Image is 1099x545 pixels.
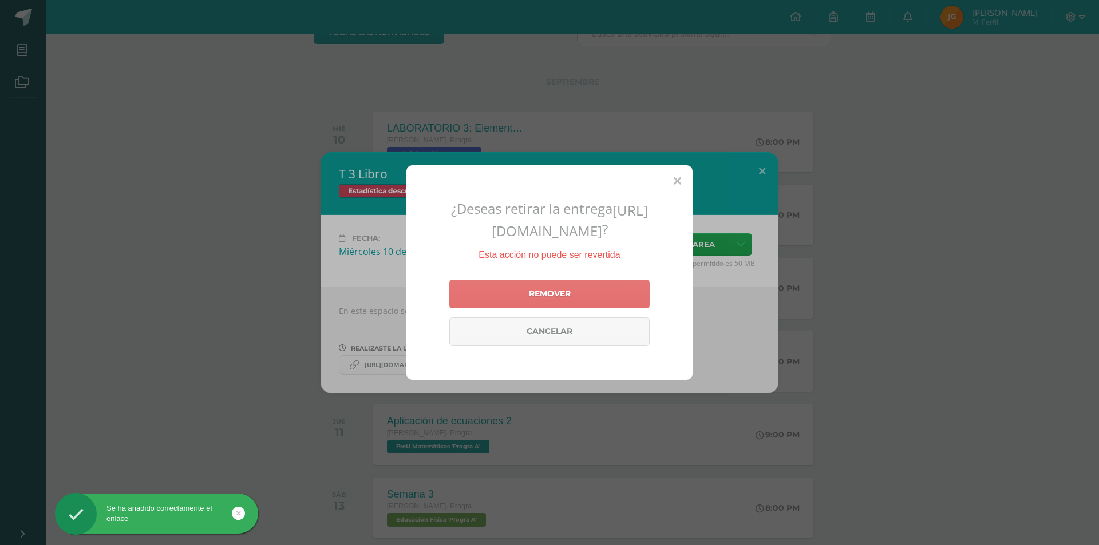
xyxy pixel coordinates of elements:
[674,174,681,188] span: Close (Esc)
[55,503,258,524] div: Se ha añadido correctamente el enlace
[449,280,650,308] a: Remover
[449,317,650,346] a: Cancelar
[479,250,620,260] span: Esta acción no puede ser revertida
[420,199,679,240] h2: ¿Deseas retirar la entrega ?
